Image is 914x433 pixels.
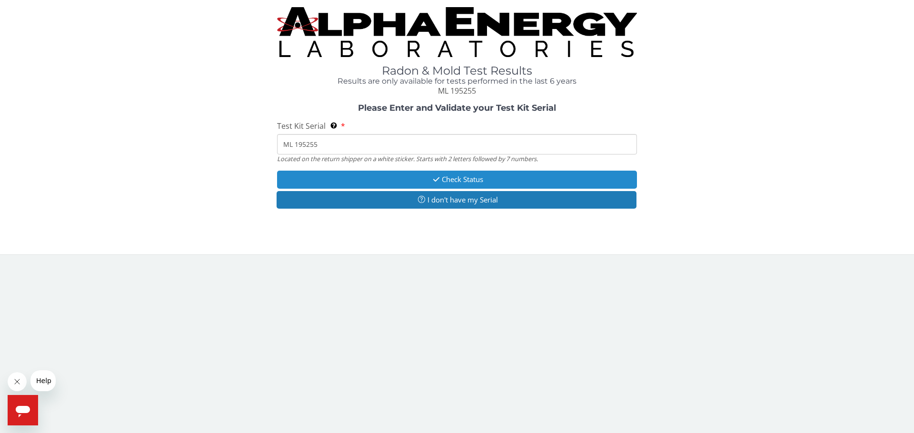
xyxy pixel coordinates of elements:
span: Test Kit Serial [277,121,326,131]
strong: Please Enter and Validate your Test Kit Serial [358,103,556,113]
img: TightCrop.jpg [277,7,637,57]
div: Located on the return shipper on a white sticker. Starts with 2 letters followed by 7 numbers. [277,154,637,163]
span: ML 195255 [438,86,476,96]
iframe: Button to launch messaging window [8,395,38,425]
button: I don't have my Serial [277,191,636,209]
button: Check Status [277,171,637,188]
h1: Radon & Mold Test Results [277,65,637,77]
iframe: Message from company [30,370,56,391]
h4: Results are only available for tests performed in the last 6 years [277,77,637,86]
iframe: Close message [8,372,27,391]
